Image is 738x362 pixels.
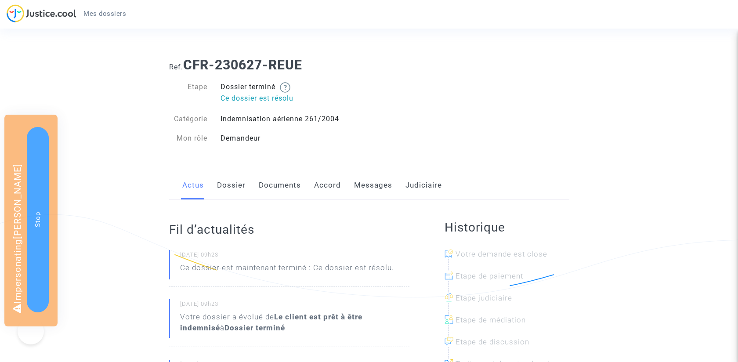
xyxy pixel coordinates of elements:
[456,250,547,258] span: Votre demande est close
[180,251,409,262] small: [DATE] 09h23
[83,10,126,18] span: Mes dossiers
[217,171,246,200] a: Dossier
[183,57,302,72] b: CFR-230627-REUE
[180,262,394,278] p: Ce dossier est maintenant terminé : Ce dossier est résolu.
[280,82,290,93] img: help.svg
[224,323,285,332] b: Dossier terminé
[180,300,409,311] small: [DATE] 09h23
[221,93,362,104] p: Ce dossier est résolu
[214,133,369,144] div: Demandeur
[169,222,409,237] h2: Fil d’actualités
[214,82,369,105] div: Dossier terminé
[445,220,569,235] h2: Historique
[27,127,49,312] button: Stop
[7,4,76,22] img: jc-logo.svg
[354,171,392,200] a: Messages
[76,7,133,20] a: Mes dossiers
[180,311,409,333] div: Votre dossier a évolué de à
[259,171,301,200] a: Documents
[4,115,58,326] div: Impersonating
[405,171,442,200] a: Judiciaire
[182,171,204,200] a: Actus
[169,63,183,71] span: Ref.
[314,171,341,200] a: Accord
[163,133,214,144] div: Mon rôle
[214,114,369,124] div: Indemnisation aérienne 261/2004
[163,114,214,124] div: Catégorie
[18,318,44,344] iframe: Help Scout Beacon - Open
[34,212,42,227] span: Stop
[163,82,214,105] div: Etape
